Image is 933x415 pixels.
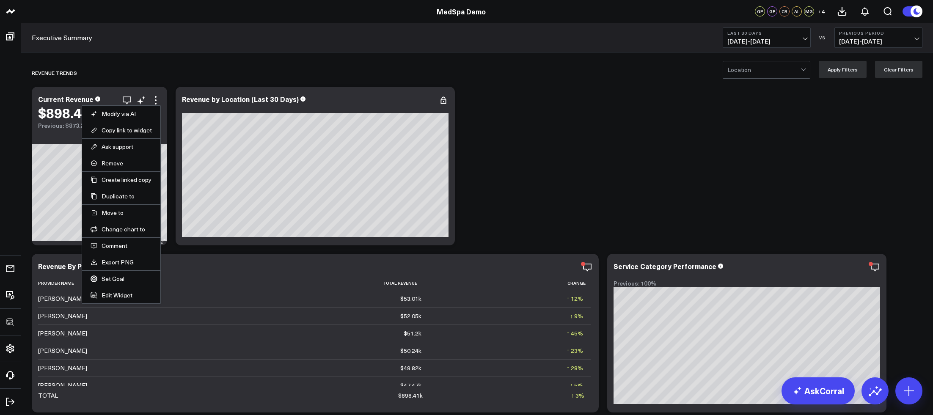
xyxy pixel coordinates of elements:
[38,346,87,355] div: [PERSON_NAME]
[398,391,423,400] div: $898.41k
[567,294,583,303] div: ↑ 12%
[91,110,152,118] button: Modify via AI
[614,280,880,287] div: Previous: 100%
[779,6,790,16] div: CB
[834,27,922,48] button: Previous Period[DATE]-[DATE]
[571,391,584,400] div: ↑ 3%
[400,346,421,355] div: $50.24k
[38,261,105,271] div: Revenue By Provider
[567,364,583,372] div: ↑ 28%
[400,312,421,320] div: $52.05k
[404,329,421,338] div: $51.2k
[570,312,583,320] div: ↑ 9%
[839,30,918,36] b: Previous Period
[400,294,421,303] div: $53.01k
[182,94,299,104] div: Revenue by Location (Last 30 Days)
[32,63,77,82] div: REVENUE TRENDS
[792,6,802,16] div: AL
[723,27,811,48] button: Last 30 Days[DATE]-[DATE]
[815,35,830,40] div: VS
[437,7,486,16] a: MedSpa Demo
[38,276,123,290] th: Provider Name
[804,6,814,16] div: MG
[38,391,58,400] div: TOTAL
[727,30,806,36] b: Last 30 Days
[91,258,152,266] a: Export PNG
[755,6,765,16] div: GP
[727,38,806,45] span: [DATE] - [DATE]
[91,291,152,299] button: Edit Widget
[38,105,97,120] div: $898.41k
[818,8,825,14] span: + 4
[91,176,152,184] button: Create linked copy
[91,275,152,283] a: Set Goal
[400,364,421,372] div: $49.82k
[875,61,922,78] button: Clear Filters
[819,61,867,78] button: Apply Filters
[567,346,583,355] div: ↑ 23%
[91,159,152,167] button: Remove
[400,381,421,390] div: $47.47k
[91,242,152,250] button: Comment
[782,377,855,404] a: AskCorral
[429,276,591,290] th: Change
[38,94,94,104] div: Current Revenue
[91,192,152,200] button: Duplicate to
[91,126,152,134] button: Copy link to widget
[767,6,777,16] div: GP
[38,312,87,320] div: [PERSON_NAME]
[570,381,583,390] div: ↑ 5%
[38,364,87,372] div: [PERSON_NAME]
[123,276,429,290] th: Total Revenue
[38,294,87,303] div: [PERSON_NAME]
[38,122,161,129] div: Previous: $873.23k
[614,261,716,271] div: Service Category Performance
[91,225,152,233] button: Change chart to
[38,381,87,390] div: [PERSON_NAME]
[38,329,87,338] div: [PERSON_NAME]
[91,143,152,151] button: Ask support
[567,329,583,338] div: ↑ 45%
[32,33,92,42] a: Executive Summary
[839,38,918,45] span: [DATE] - [DATE]
[91,209,152,217] button: Move to
[816,6,826,16] button: +4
